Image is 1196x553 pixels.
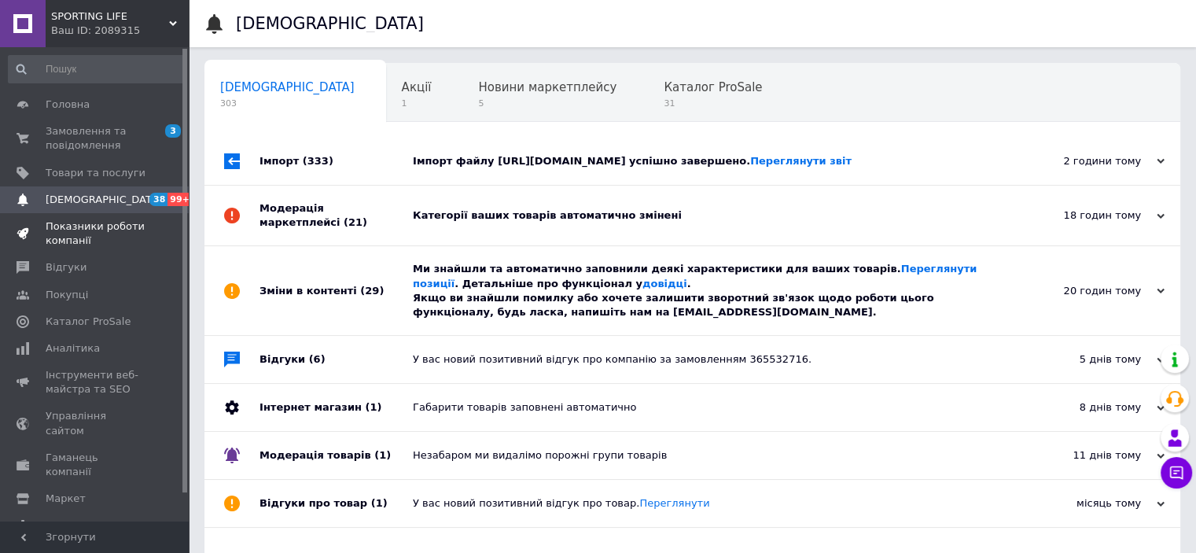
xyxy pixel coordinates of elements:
span: SPORTING LIFE [51,9,169,24]
div: Зміни в контенті [259,246,413,335]
div: Ваш ID: 2089315 [51,24,189,38]
div: 20 годин тому [1007,284,1165,298]
span: Головна [46,98,90,112]
div: Відгуки [259,336,413,383]
span: 3 [165,124,181,138]
a: довідці [642,278,687,289]
div: У вас новий позитивний відгук про товар. [413,496,1007,511]
span: 99+ [167,193,193,206]
div: Інтернет магазин [259,384,413,431]
div: Незабаром ми видалімо порожні групи товарів [413,448,1007,463]
span: Новини маркетплейсу [478,80,616,94]
span: (1) [365,401,381,413]
h1: [DEMOGRAPHIC_DATA] [236,14,424,33]
span: Товари та послуги [46,166,145,180]
span: (1) [371,497,388,509]
div: Модерація товарів [259,432,413,479]
span: Покупці [46,288,88,302]
a: Переглянути [639,497,709,509]
span: Аналітика [46,341,100,356]
button: Чат з покупцем [1161,457,1192,488]
span: (21) [344,216,367,228]
div: 5 днів тому [1007,352,1165,367]
span: (29) [360,285,384,297]
span: Відгуки [46,260,86,275]
a: Переглянути позиції [413,263,977,289]
span: [DEMOGRAPHIC_DATA] [46,193,162,207]
span: (1) [374,449,391,461]
div: 8 днів тому [1007,400,1165,415]
div: Імпорт файлу [URL][DOMAIN_NAME] успішно завершено. [413,154,1007,168]
span: Каталог ProSale [46,315,131,329]
div: Модерація маркетплейсі [259,186,413,245]
span: Гаманець компанії [46,451,145,479]
span: Інструменти веб-майстра та SEO [46,368,145,396]
div: 2 години тому [1007,154,1165,168]
div: Ми знайшли та автоматично заповнили деякі характеристики для ваших товарів. . Детальніше про функ... [413,262,1007,319]
span: Управління сайтом [46,409,145,437]
span: 5 [478,98,616,109]
div: У вас новий позитивний відгук про компанію за замовленням 365532716. [413,352,1007,367]
div: Імпорт [259,138,413,185]
span: 38 [149,193,167,206]
div: місяць тому [1007,496,1165,511]
span: Замовлення та повідомлення [46,124,145,153]
span: Маркет [46,492,86,506]
div: Габарити товарів заповнені автоматично [413,400,1007,415]
span: [DEMOGRAPHIC_DATA] [220,80,355,94]
span: Каталог ProSale [664,80,762,94]
div: Відгуки про товар [259,480,413,527]
span: 303 [220,98,355,109]
span: Показники роботи компанії [46,219,145,248]
span: Налаштування [46,518,126,533]
input: Пошук [8,55,186,83]
div: 11 днів тому [1007,448,1165,463]
a: Переглянути звіт [750,155,852,167]
div: 18 годин тому [1007,208,1165,223]
span: Акції [402,80,432,94]
div: Категорії ваших товарів автоматично змінені [413,208,1007,223]
span: 1 [402,98,432,109]
span: (6) [309,353,326,365]
span: (333) [303,155,333,167]
span: 31 [664,98,762,109]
